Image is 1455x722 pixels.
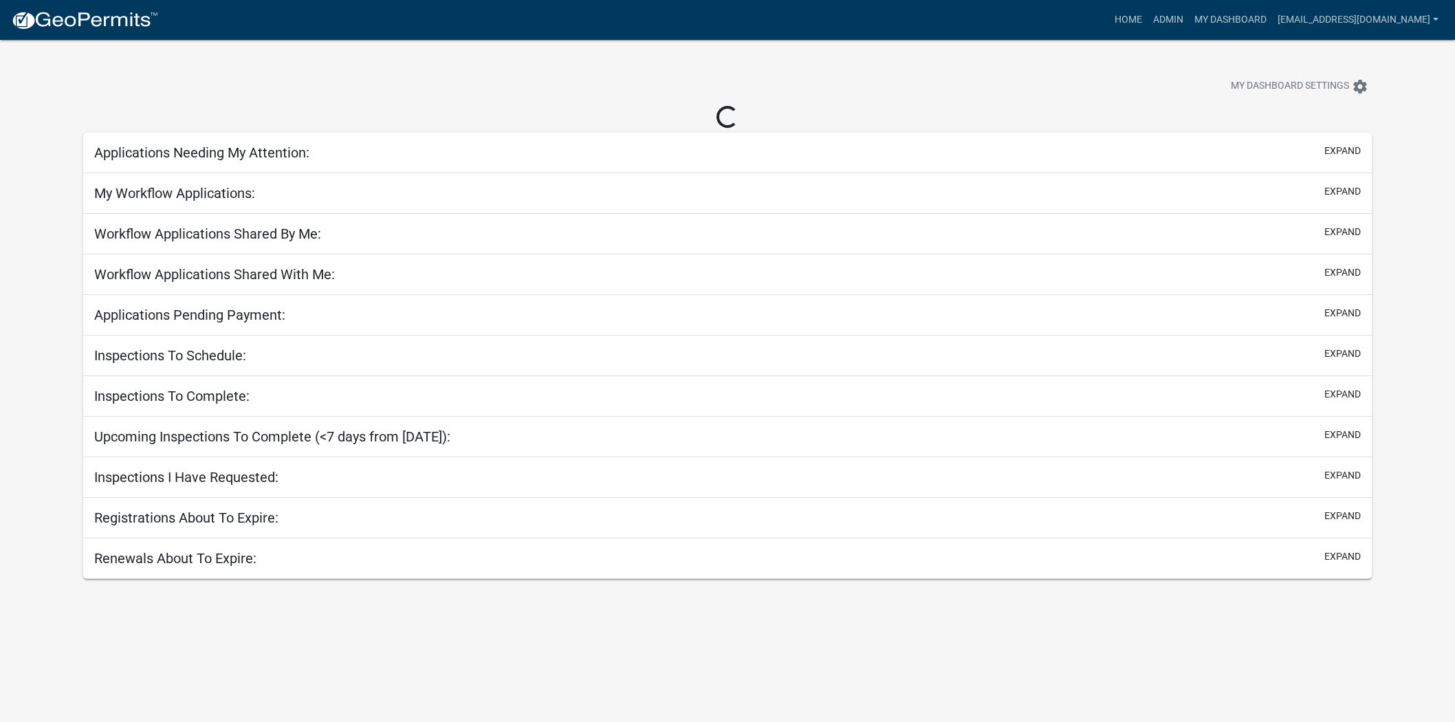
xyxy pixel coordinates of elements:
[1324,225,1361,239] button: expand
[94,144,309,161] h5: Applications Needing My Attention:
[94,266,335,283] h5: Workflow Applications Shared With Me:
[94,347,246,364] h5: Inspections To Schedule:
[94,428,450,445] h5: Upcoming Inspections To Complete (<7 days from [DATE]):
[1324,184,1361,199] button: expand
[1231,78,1349,95] span: My Dashboard Settings
[1189,7,1272,33] a: My Dashboard
[1324,347,1361,361] button: expand
[1148,7,1189,33] a: Admin
[1109,7,1148,33] a: Home
[94,185,255,201] h5: My Workflow Applications:
[1220,73,1379,100] button: My Dashboard Settingssettings
[1352,78,1368,95] i: settings
[94,510,278,526] h5: Registrations About To Expire:
[1272,7,1444,33] a: [EMAIL_ADDRESS][DOMAIN_NAME]
[94,469,278,485] h5: Inspections I Have Requested:
[1324,428,1361,442] button: expand
[94,388,250,404] h5: Inspections To Complete:
[1324,265,1361,280] button: expand
[1324,387,1361,402] button: expand
[94,307,285,323] h5: Applications Pending Payment:
[1324,306,1361,320] button: expand
[94,226,321,242] h5: Workflow Applications Shared By Me:
[1324,549,1361,564] button: expand
[1324,509,1361,523] button: expand
[1324,468,1361,483] button: expand
[94,550,256,567] h5: Renewals About To Expire:
[1324,144,1361,158] button: expand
